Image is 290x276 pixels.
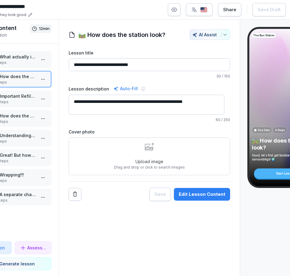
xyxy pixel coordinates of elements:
img: us.svg [200,7,207,13]
p: 4 Steps [275,128,285,132]
button: Edit Lesson Content [174,188,230,201]
p: Assessment [27,245,46,251]
p: Due Date [258,128,270,132]
div: AI Assist [192,32,227,37]
p: Upload image [114,158,185,165]
p: Drag and drop or click to search images [114,165,185,170]
label: Lesson description [69,86,109,92]
button: AI Assist [190,29,230,40]
p: The Bun Station [253,33,275,37]
span: 30 [216,74,221,78]
button: Share [218,3,241,16]
div: Share [223,6,236,13]
label: Lesson title [69,50,230,56]
label: Cover photo [69,129,230,135]
div: Save [155,191,166,198]
button: Assessment [15,241,51,254]
h1: 🛤️ How does the station look? [78,30,165,39]
span: 60 [216,117,220,122]
button: Save Draft [253,3,286,16]
p: / 150 [69,74,230,79]
button: Save [149,188,171,201]
div: Edit Lesson Content [179,191,225,198]
p: 12 min [39,26,50,32]
div: Save Draft [258,6,281,13]
button: Remove [69,188,81,201]
div: Auto-Fill [112,85,139,92]
p: / 250 [69,117,230,123]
